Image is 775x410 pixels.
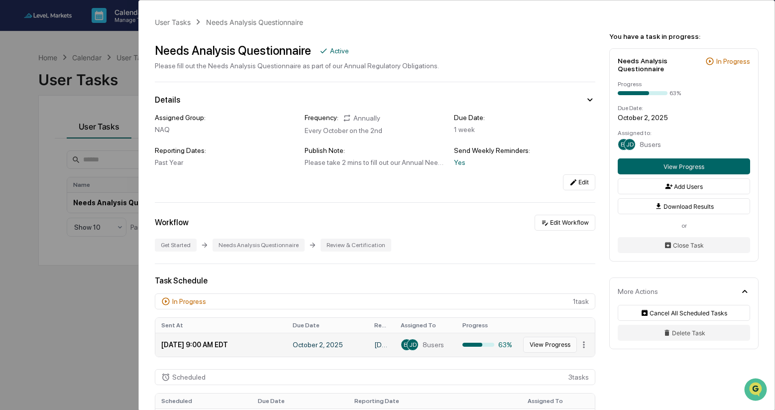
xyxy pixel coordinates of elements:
[10,205,18,213] div: 🖐️
[535,215,595,231] button: Edit Workflow
[155,318,287,333] th: Sent At
[618,57,701,73] div: Needs Analysis Questionnaire
[155,218,189,227] div: Workflow
[88,136,109,143] span: [DATE]
[618,325,750,341] button: Delete Task
[305,114,338,123] div: Frequency:
[68,200,127,218] a: 🗄️Attestations
[72,205,80,213] div: 🗄️
[454,126,595,134] div: 1 week
[640,140,661,148] span: 8 users
[626,141,634,148] span: JD
[609,32,759,40] div: You have a task in progress:
[155,239,197,252] div: Get Started
[454,114,595,122] div: Due Date:
[716,57,750,65] div: In Progress
[618,237,750,253] button: Close Task
[6,219,67,237] a: 🔎Data Lookup
[6,200,68,218] a: 🖐️Preclearance
[563,174,595,190] button: Edit
[305,146,446,154] div: Publish Note:
[169,79,181,91] button: Start new chat
[31,162,81,170] span: [PERSON_NAME]
[454,158,595,166] div: Yes
[618,81,750,88] div: Progress
[252,394,348,409] th: Due Date
[618,114,750,122] div: October 2, 2025
[155,126,296,134] div: NAQ
[305,127,446,135] div: Every October on the 2nd
[83,162,86,170] span: •
[743,377,770,404] iframe: Open customer support
[522,394,595,409] th: Assigned To
[404,341,410,348] span: EF
[154,109,181,121] button: See all
[155,394,252,409] th: Scheduled
[621,141,627,148] span: EF
[618,158,750,174] button: View Progress
[155,293,595,309] div: 1 task
[618,105,750,112] div: Due Date:
[10,126,26,142] img: Jack Rasmussen
[155,62,439,70] div: Please fill out the Needs Analysis Questionnaire as part of our Annual Regulatory Obligations.
[70,247,120,255] a: Powered byPylon
[395,318,456,333] th: Assigned To
[155,18,191,26] div: User Tasks
[20,136,28,144] img: 1746055101610-c473b297-6a78-478c-a979-82029cc54cd1
[409,341,417,348] span: JD
[155,333,287,357] td: [DATE] 9:00 AM EDT
[172,373,206,381] div: Scheduled
[206,18,303,26] div: Needs Analysis Questionnaire
[155,43,311,58] div: Needs Analysis Questionnaire
[10,153,26,169] img: Jack Rasmussen
[83,136,86,143] span: •
[20,204,64,214] span: Preclearance
[348,394,522,409] th: Reporting Date
[155,369,595,385] div: 3 task s
[10,76,28,94] img: 1746055101610-c473b297-6a78-478c-a979-82029cc54cd1
[10,224,18,232] div: 🔎
[82,204,123,214] span: Attestations
[155,114,296,122] div: Assigned Group:
[99,247,120,255] span: Pylon
[368,333,395,357] td: [DATE] - [DATE]
[618,287,658,295] div: More Actions
[172,297,206,305] div: In Progress
[321,239,391,252] div: Review & Certification
[213,239,305,252] div: Needs Analysis Questionnaire
[523,337,577,353] button: View Progress
[456,318,518,333] th: Progress
[155,158,296,166] div: Past Year
[618,178,750,194] button: Add Users
[21,76,39,94] img: 4531339965365_218c74b014194aa58b9b_72.jpg
[368,318,395,333] th: Reporting Date
[305,158,446,166] div: Please take 2 mins to fill out our Annual Needs Analysis Questionnaire as part of our regulatory ...
[342,114,380,123] div: Annually
[10,111,67,119] div: Past conversations
[10,21,181,37] p: How can we help?
[155,146,296,154] div: Reporting Dates:
[155,276,595,285] div: Task Schedule
[287,318,368,333] th: Due Date
[669,90,681,97] div: 63%
[618,130,750,137] div: Assigned to:
[454,146,595,154] div: Send Weekly Reminders:
[618,198,750,214] button: Download Results
[88,162,109,170] span: [DATE]
[20,223,63,233] span: Data Lookup
[423,341,444,349] span: 8 users
[45,76,163,86] div: Start new chat
[287,333,368,357] td: October 2, 2025
[462,341,512,349] div: 63%
[155,95,180,105] div: Details
[618,305,750,321] button: Cancel All Scheduled Tasks
[31,136,81,143] span: [PERSON_NAME]
[45,86,137,94] div: We're available if you need us!
[20,163,28,171] img: 1746055101610-c473b297-6a78-478c-a979-82029cc54cd1
[618,222,750,229] div: or
[330,47,349,55] div: Active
